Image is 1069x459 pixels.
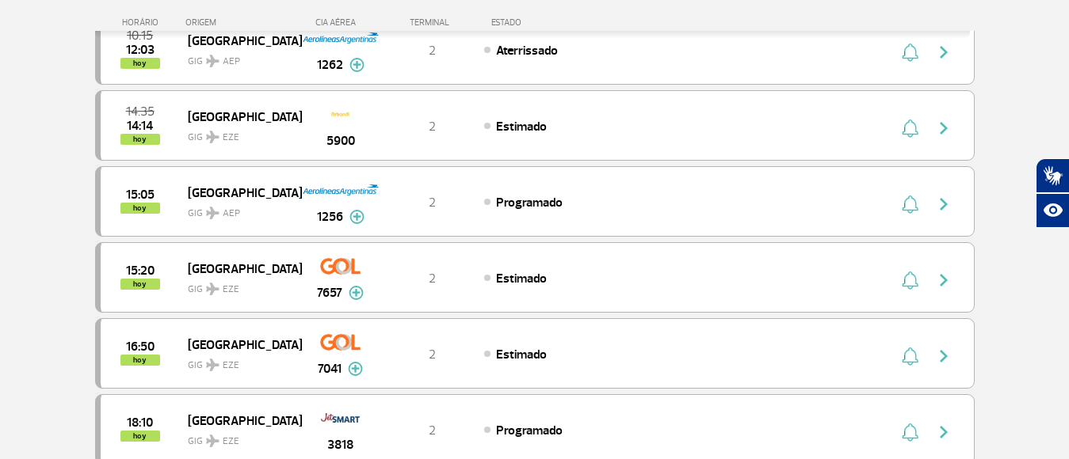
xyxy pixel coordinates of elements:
[120,431,160,442] span: hoy
[206,207,220,219] img: destiny_airplane.svg
[188,182,289,203] span: [GEOGRAPHIC_DATA]
[934,43,953,62] img: seta-direita-painel-voo.svg
[902,119,918,138] img: sino-painel-voo.svg
[348,362,363,376] img: mais-info-painel-voo.svg
[496,423,563,438] span: Programado
[120,134,160,145] span: hoy
[206,55,220,67] img: destiny_airplane.svg
[483,17,613,28] div: ESTADO
[496,43,558,59] span: Aterrissado
[429,43,436,59] span: 2
[317,55,343,74] span: 1262
[188,350,289,373] span: GIG
[1036,193,1069,228] button: Abrir recursos assistivos.
[206,358,220,371] img: destiny_airplane.svg
[188,106,289,127] span: [GEOGRAPHIC_DATA]
[496,347,547,362] span: Estimado
[120,58,160,69] span: hoy
[317,283,342,302] span: 7657
[429,195,436,211] span: 2
[429,423,436,438] span: 2
[223,207,240,221] span: AEP
[327,435,353,454] span: 3818
[120,279,160,290] span: hoy
[188,334,289,355] span: [GEOGRAPHIC_DATA]
[349,58,365,72] img: mais-info-painel-voo.svg
[902,423,918,442] img: sino-painel-voo.svg
[902,271,918,290] img: sino-painel-voo.svg
[902,347,918,366] img: sino-painel-voo.svg
[120,203,160,214] span: hoy
[188,198,289,221] span: GIG
[496,195,563,211] span: Programado
[429,119,436,135] span: 2
[349,210,365,224] img: mais-info-painel-voo.svg
[223,283,239,297] span: EZE
[223,358,239,373] span: EZE
[902,195,918,214] img: sino-painel-voo.svg
[496,271,547,286] span: Estimado
[126,106,155,117] span: 2025-09-27 14:35:00
[429,271,436,286] span: 2
[100,17,186,28] div: HORÁRIO
[223,55,240,69] span: AEP
[188,46,289,69] span: GIG
[380,17,483,28] div: TERMINAL
[934,271,953,290] img: seta-direita-painel-voo.svg
[349,286,364,300] img: mais-info-painel-voo.svg
[120,355,160,366] span: hoy
[429,347,436,362] span: 2
[188,258,289,279] span: [GEOGRAPHIC_DATA]
[223,434,239,449] span: EZE
[127,120,153,131] span: 2025-09-27 14:14:00
[185,17,301,28] div: ORIGEM
[902,43,918,62] img: sino-painel-voo.svg
[126,189,155,200] span: 2025-09-27 15:05:00
[934,195,953,214] img: seta-direita-painel-voo.svg
[206,434,220,447] img: destiny_airplane.svg
[301,17,380,28] div: CIA AÉREA
[126,44,155,55] span: 2025-09-27 12:03:34
[188,274,289,297] span: GIG
[318,359,342,378] span: 7041
[127,417,153,428] span: 2025-09-27 18:10:00
[188,30,289,51] span: [GEOGRAPHIC_DATA]
[934,119,953,138] img: seta-direita-painel-voo.svg
[188,410,289,431] span: [GEOGRAPHIC_DATA]
[934,423,953,442] img: seta-direita-painel-voo.svg
[934,347,953,366] img: seta-direita-painel-voo.svg
[188,426,289,449] span: GIG
[223,131,239,145] span: EZE
[496,119,547,135] span: Estimado
[126,341,155,352] span: 2025-09-27 16:50:00
[127,30,153,41] span: 2025-09-27 10:15:00
[206,131,220,143] img: destiny_airplane.svg
[317,207,343,226] span: 1256
[326,131,355,150] span: 5900
[188,122,289,145] span: GIG
[126,265,155,276] span: 2025-09-27 15:20:00
[1036,158,1069,193] button: Abrir tradutor de língua de sinais.
[1036,158,1069,228] div: Plugin de acessibilidade da Hand Talk.
[206,283,220,295] img: destiny_airplane.svg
